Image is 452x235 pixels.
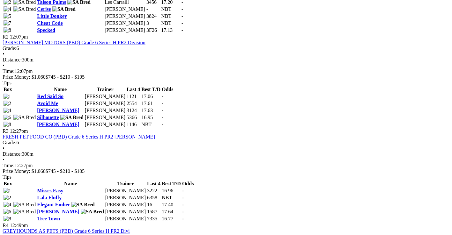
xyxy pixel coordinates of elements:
[37,20,63,26] a: Cheat Code
[4,202,11,208] img: 4
[105,209,146,215] td: [PERSON_NAME]
[141,114,161,121] td: 16.95
[182,195,184,200] span: -
[141,100,161,107] td: 17.61
[3,80,11,85] span: Tips
[182,188,184,193] span: -
[105,181,146,187] th: Trainer
[162,108,163,113] span: -
[37,188,63,193] a: Misses Easy
[161,181,181,187] th: Best T/D
[161,20,181,26] td: NBT
[146,13,160,19] td: 3824
[105,216,146,222] td: [PERSON_NAME]
[3,163,15,168] span: Time:
[161,195,181,201] td: NBT
[126,93,140,100] td: 1121
[3,46,17,51] span: Grade:
[37,195,62,200] a: Lala Fluffy
[37,27,55,33] a: Specked
[147,195,161,201] td: 6358
[37,6,51,12] a: Cerise
[4,195,11,201] img: 2
[104,27,145,33] td: [PERSON_NAME]
[3,174,11,180] span: Tips
[182,27,183,33] span: -
[104,6,145,12] td: [PERSON_NAME]
[46,168,85,174] span: $745 - $210 - $105
[85,93,126,100] td: [PERSON_NAME]
[4,101,11,106] img: 2
[161,216,181,222] td: 16.77
[85,121,126,128] td: [PERSON_NAME]
[182,6,183,12] span: -
[162,115,163,120] span: -
[60,115,84,120] img: SA Bred
[3,140,449,146] div: 6
[4,122,11,127] img: 8
[3,63,4,68] span: •
[3,134,155,139] a: FRESH PET FOOD CO (PBD) Grade 6 Series H PR2 [PERSON_NAME]
[3,163,449,168] div: 12:27pm
[37,209,79,214] a: [PERSON_NAME]
[161,209,181,215] td: 17.64
[37,101,58,106] a: Avoid Me
[147,202,161,208] td: 16
[3,57,449,63] div: 300m
[126,107,140,114] td: 3124
[81,209,104,215] img: SA Bred
[146,20,160,26] td: 3
[4,188,11,194] img: 1
[13,6,36,12] img: SA Bred
[161,202,181,208] td: 17.40
[146,6,160,12] td: -
[162,122,163,127] span: -
[182,181,194,187] th: Odds
[37,181,104,187] th: Name
[52,6,76,12] img: SA Bred
[161,86,174,93] th: Odds
[182,209,184,214] span: -
[4,209,11,215] img: 6
[182,202,184,207] span: -
[3,146,4,151] span: •
[37,86,84,93] th: Name
[85,100,126,107] td: [PERSON_NAME]
[4,13,11,19] img: 5
[161,6,181,12] td: NBT
[10,128,28,134] span: 12:27pm
[4,87,12,92] span: Box
[104,13,145,19] td: [PERSON_NAME]
[126,100,140,107] td: 2554
[37,94,63,99] a: Red Said So
[3,140,17,145] span: Grade:
[4,20,11,26] img: 7
[126,121,140,128] td: 1146
[10,223,28,228] span: 12:49pm
[3,228,130,234] a: GREYHOUNDS AS PETS (PBD) Grade 6 Series H PR2 Divi
[182,216,184,221] span: -
[162,94,163,99] span: -
[3,157,4,162] span: •
[37,216,60,221] a: Tree Town
[147,209,161,215] td: 1587
[71,202,95,208] img: SA Bred
[4,94,11,99] img: 1
[3,128,9,134] span: R3
[10,34,28,39] span: 12:07pm
[141,121,161,128] td: NBT
[3,151,22,157] span: Distance:
[3,168,449,174] div: Prize Money: $1,060
[147,188,161,194] td: 3222
[37,108,79,113] a: [PERSON_NAME]
[4,27,11,33] img: 8
[85,107,126,114] td: [PERSON_NAME]
[161,188,181,194] td: 16.96
[182,13,183,19] span: -
[147,181,161,187] th: Last 4
[162,101,163,106] span: -
[105,195,146,201] td: [PERSON_NAME]
[126,114,140,121] td: 5366
[4,115,11,120] img: 6
[161,27,181,33] td: 17.13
